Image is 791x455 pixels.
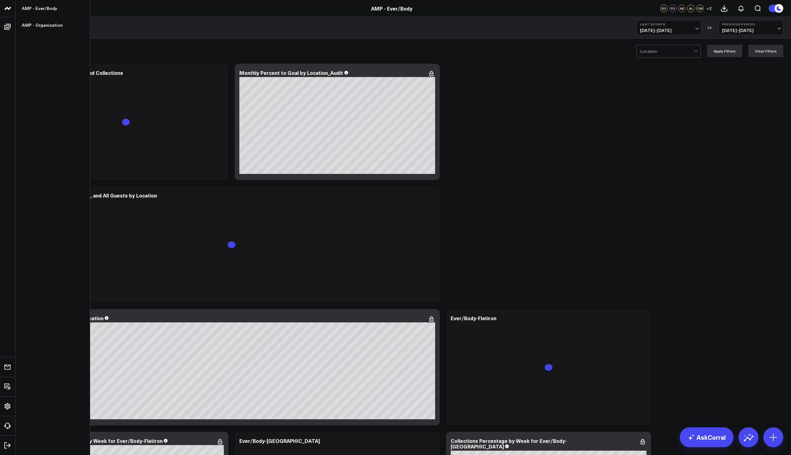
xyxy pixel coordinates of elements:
button: +2 [705,5,713,12]
div: Collections Percentage by Week for Ever/Body-[GEOGRAPHIC_DATA] [451,437,567,450]
span: + 2 [706,6,712,11]
div: FD [669,5,677,12]
b: Last 30 Days [640,22,698,26]
button: Apply Filters [707,45,742,57]
div: VS [704,26,715,30]
span: [DATE] - [DATE] [722,28,780,33]
span: [DATE] - [DATE] [640,28,698,33]
a: AskCorral [680,427,734,447]
div: CW [696,5,704,12]
button: Previous Period[DATE]-[DATE] [719,20,783,35]
b: Previous Period [722,22,780,26]
div: Collections Percentage by Week for Ever/Body-Flatiron [28,437,163,444]
div: Sales Exc Tax, Collections, and All Guests by Location [28,192,157,199]
div: Monthly Percent to Goal by Location_Audit [239,69,343,76]
div: Ever/Body-[GEOGRAPHIC_DATA] [239,437,320,444]
a: AMP - Ever/Body [371,5,412,12]
div: AB [678,5,686,12]
button: Last 30 Days[DATE]-[DATE] [637,20,701,35]
div: AL [687,5,695,12]
div: KD [660,5,668,12]
div: Ever/Body-Flatiron [451,315,496,321]
button: Clear Filters [748,45,783,57]
a: AMP - Organization [16,17,90,34]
